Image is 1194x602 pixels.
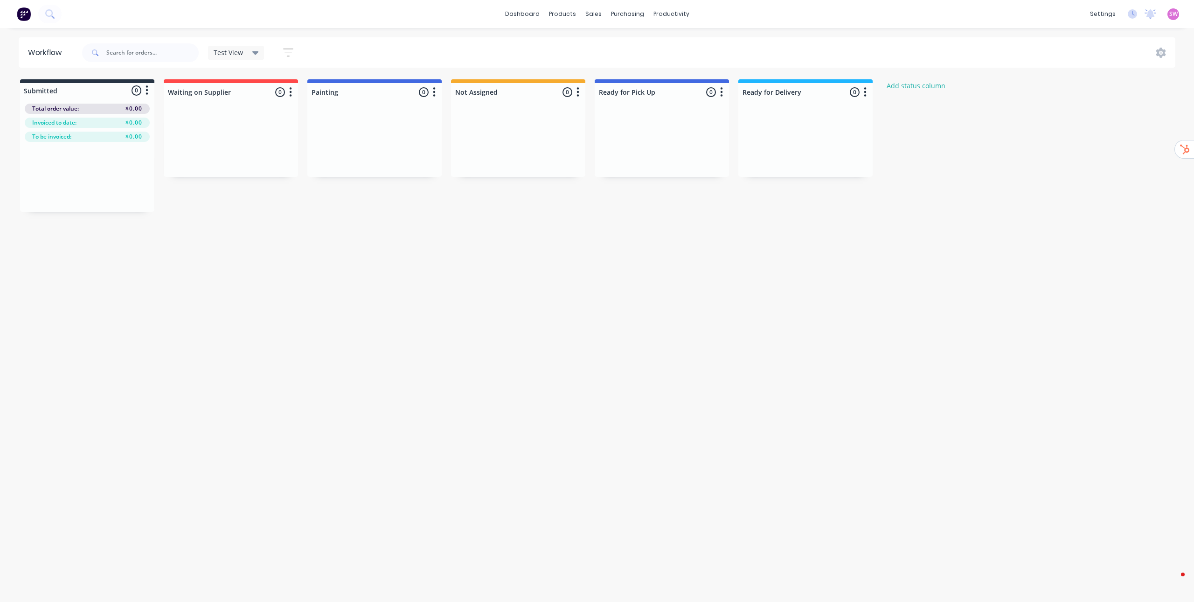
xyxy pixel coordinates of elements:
[544,7,581,21] div: products
[32,105,79,113] span: Total order value:
[581,7,606,21] div: sales
[17,7,31,21] img: Factory
[1169,10,1178,18] span: SW
[32,133,71,141] span: To be invoiced:
[1162,570,1185,593] iframe: Intercom live chat
[125,119,142,127] span: $0.00
[500,7,544,21] a: dashboard
[106,43,199,62] input: Search for orders...
[1085,7,1120,21] div: settings
[214,48,243,57] span: Test View
[882,79,951,92] button: Add status column
[125,105,142,113] span: $0.00
[28,47,66,58] div: Workflow
[32,119,76,127] span: Invoiced to date:
[649,7,694,21] div: productivity
[125,133,142,141] span: $0.00
[606,7,649,21] div: purchasing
